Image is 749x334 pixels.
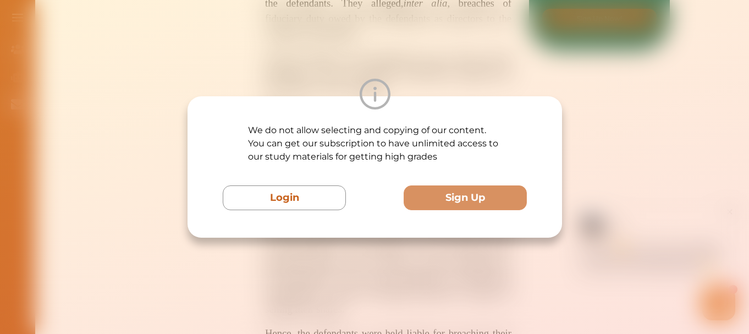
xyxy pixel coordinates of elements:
span: 👋 [131,37,141,48]
button: Login [223,185,346,210]
img: Nini [96,11,117,32]
button: Sign Up [404,185,527,210]
div: Nini [124,18,136,29]
span: 🌟 [219,59,229,70]
p: We do not allow selecting and copying of our content. You can get our subscription to have unlimi... [248,124,502,163]
i: 1 [244,81,252,90]
p: Hey there If you have any questions, I'm here to help! Just text back 'Hi' and choose from the fo... [96,37,242,70]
